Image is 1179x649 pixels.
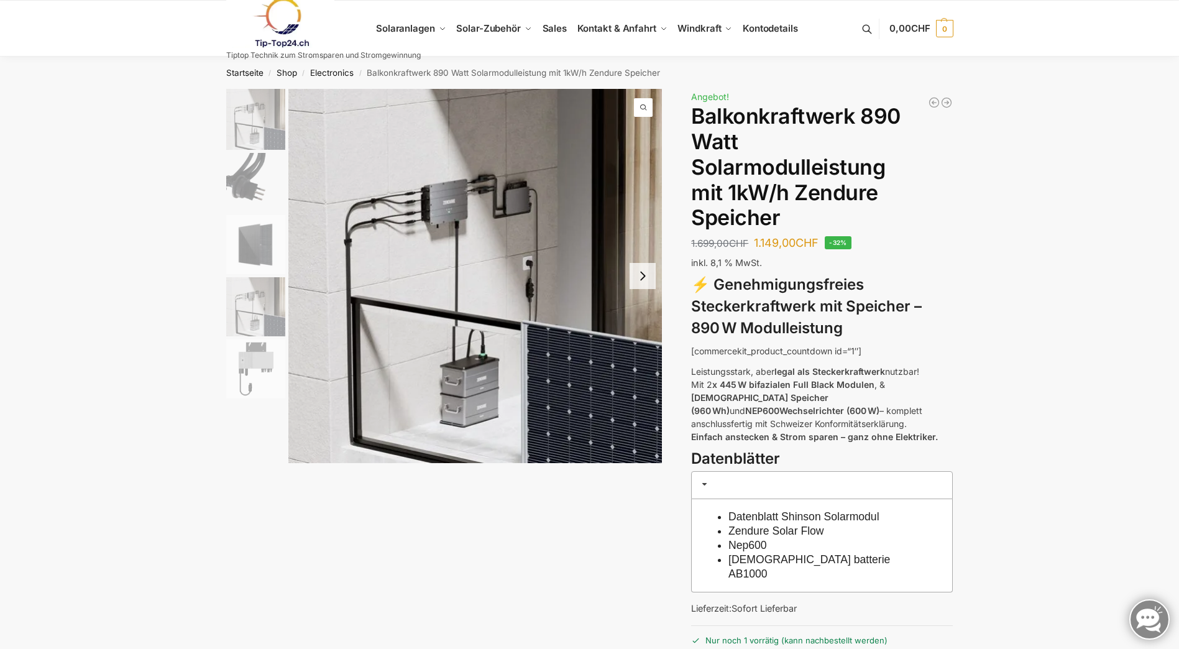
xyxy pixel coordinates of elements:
[732,603,797,614] span: Sofort Lieferbar
[572,1,672,57] a: Kontakt & Anfahrt
[691,448,953,470] h3: Datenblätter
[728,525,824,537] a: Zendure Solar Flow
[376,22,435,34] span: Solaranlagen
[728,553,890,580] a: [DEMOGRAPHIC_DATA] batterie AB1000
[288,89,663,463] a: Znedure solar flow Batteriespeicher fuer BalkonkraftwerkeZnedure solar flow Batteriespeicher fuer...
[825,236,851,249] span: -32%
[672,1,738,57] a: Windkraft
[911,22,930,34] span: CHF
[745,405,879,416] strong: NEP600Wechselrichter (600 W)
[691,365,953,443] p: Leistungsstark, aber nutzbar! Mit 2 , & und – komplett anschlussfertig mit Schweizer Konformitäts...
[774,366,885,377] strong: legal als Steckerkraftwerk
[297,68,310,78] span: /
[691,603,797,614] span: Lieferzeit:
[936,20,953,37] span: 0
[889,10,953,47] a: 0,00CHF 0
[691,344,953,357] p: [commercekit_product_countdown id=“1″]
[691,625,953,647] p: Nur noch 1 vorrätig (kann nachbestellt werden)
[226,89,285,150] img: Zendure-solar-flow-Batteriespeicher für Balkonkraftwerke
[577,22,656,34] span: Kontakt & Anfahrt
[729,237,748,249] span: CHF
[940,96,953,109] a: Steckerkraftwerk mit 4 KW Speicher und 8 Solarmodulen mit 3600 Watt
[630,263,656,289] button: Next slide
[451,1,537,57] a: Solar-Zubehör
[226,52,421,59] p: Tiptop Technik zum Stromsparen und Stromgewinnung
[928,96,940,109] a: Balkonkraftwerk 890 Watt Solarmodulleistung mit 2kW/h Zendure Speicher
[691,257,762,268] span: inkl. 8,1 % MwSt.
[288,89,663,463] img: Zendure-solar-flow-Batteriespeicher für Balkonkraftwerke
[712,379,874,390] strong: x 445 W bifazialen Full Black Modulen
[691,237,748,249] bdi: 1.699,00
[677,22,721,34] span: Windkraft
[226,339,285,398] img: nep-microwechselrichter-600w
[754,236,819,249] bdi: 1.149,00
[264,68,277,78] span: /
[691,431,938,442] strong: Einfach anstecken & Strom sparen – ganz ohne Elektriker.
[743,22,798,34] span: Kontodetails
[691,91,729,102] span: Angebot!
[738,1,803,57] a: Kontodetails
[456,22,521,34] span: Solar-Zubehör
[728,510,879,523] a: Datenblatt Shinson Solarmodul
[691,104,953,231] h1: Balkonkraftwerk 890 Watt Solarmodulleistung mit 1kW/h Zendure Speicher
[691,392,828,416] strong: [DEMOGRAPHIC_DATA] Speicher (960 Wh)
[691,274,953,339] h3: ⚡ Genehmigungsfreies Steckerkraftwerk mit Speicher – 890 W Modulleistung
[543,22,567,34] span: Sales
[277,68,297,78] a: Shop
[796,236,819,249] span: CHF
[728,539,767,551] a: Nep600
[889,22,930,34] span: 0,00
[226,68,264,78] a: Startseite
[537,1,572,57] a: Sales
[226,215,285,274] img: Maysun
[204,57,975,89] nav: Breadcrumb
[226,277,285,336] img: Zendure-solar-flow-Batteriespeicher für Balkonkraftwerke
[310,68,354,78] a: Electronics
[354,68,367,78] span: /
[226,153,285,212] img: Anschlusskabel-3meter_schweizer-stecker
